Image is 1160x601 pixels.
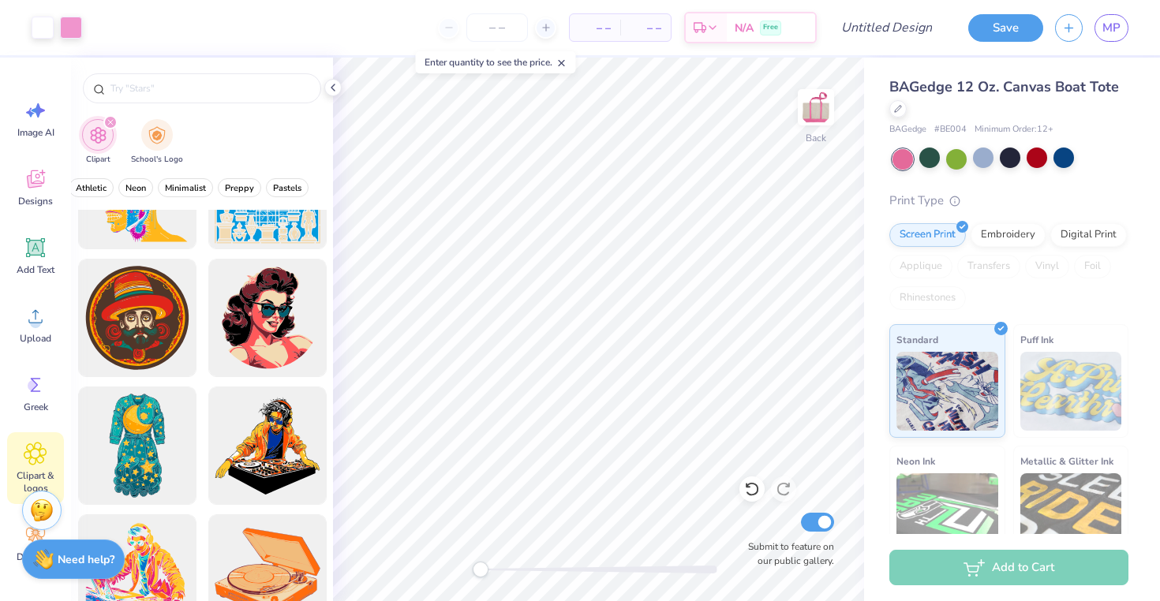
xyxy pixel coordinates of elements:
span: Decorate [17,551,54,563]
div: Foil [1074,255,1111,278]
button: filter button [266,178,309,197]
img: School's Logo Image [148,126,166,144]
label: Submit to feature on our public gallery. [739,539,834,568]
span: Metallic & Glitter Ink [1020,453,1113,469]
span: MP [1102,19,1121,37]
span: BAGedge 12 Oz. Canvas Boat Tote [889,77,1119,96]
div: Accessibility label [473,562,488,577]
span: Athletic [76,182,107,194]
span: Clipart [86,154,110,166]
div: Embroidery [971,223,1046,247]
span: # BE004 [934,123,967,136]
span: Upload [20,332,51,345]
div: Digital Print [1050,223,1127,247]
button: filter button [218,178,261,197]
span: Greek [24,401,48,413]
img: Clipart Image [89,126,107,144]
input: Untitled Design [829,12,945,43]
span: Preppy [225,182,254,194]
button: Save [968,14,1043,42]
input: Try "Stars" [109,80,311,96]
img: Back [800,91,832,123]
input: – – [466,13,528,42]
div: Print Type [889,192,1128,210]
div: Back [806,131,826,145]
div: Enter quantity to see the price. [416,51,576,73]
button: filter button [158,178,213,197]
img: Metallic & Glitter Ink [1020,473,1122,552]
span: – – [579,20,611,36]
span: Standard [896,331,938,348]
span: Free [763,22,778,33]
span: Neon Ink [896,453,935,469]
span: Add Text [17,263,54,276]
button: filter button [69,178,114,197]
span: Image AI [17,126,54,139]
img: Puff Ink [1020,352,1122,431]
a: MP [1095,14,1128,42]
button: filter button [118,178,153,197]
span: BAGedge [889,123,926,136]
img: Standard [896,352,998,431]
div: Rhinestones [889,286,966,310]
span: – – [630,20,661,36]
div: Applique [889,255,952,278]
span: Designs [18,195,53,207]
div: Screen Print [889,223,966,247]
span: N/A [735,20,754,36]
strong: Need help? [58,552,114,567]
div: Transfers [957,255,1020,278]
span: Minimalist [165,182,206,194]
span: Puff Ink [1020,331,1053,348]
span: School's Logo [131,154,183,166]
span: Pastels [273,182,301,194]
div: Vinyl [1025,255,1069,278]
button: filter button [131,119,183,166]
span: Minimum Order: 12 + [975,123,1053,136]
span: Neon [125,182,146,194]
div: filter for School's Logo [131,119,183,166]
div: filter for Clipart [82,119,114,166]
img: Neon Ink [896,473,998,552]
button: filter button [82,119,114,166]
span: Clipart & logos [9,469,62,495]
